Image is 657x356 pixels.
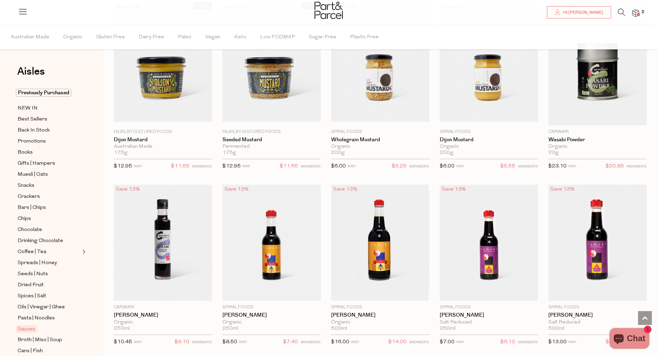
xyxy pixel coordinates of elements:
img: Seeded Mustard [222,6,321,122]
a: Crackers [18,192,80,201]
a: Hi [PERSON_NAME] [547,6,611,19]
a: Spreads | Honey [18,259,80,267]
span: Seeds | Nuts [18,270,48,278]
p: Spiral Foods [440,129,538,135]
a: Dijon Mustard [440,137,538,143]
span: $6.00 [331,164,346,169]
p: Hilbilby Cultured Foods [114,129,212,135]
a: Dijon Mustard [114,137,212,143]
a: Bars | Chips [18,203,80,212]
img: Tamari [331,185,429,301]
span: 200g [440,150,454,156]
a: Dried Fruit [18,281,80,289]
span: $8.50 [222,339,237,345]
span: Sauces [16,325,37,333]
img: Dijon Mustard [114,6,212,122]
p: Hilbilby Cultured Foods [222,129,321,135]
small: RRP [568,165,576,169]
small: RRP [239,340,247,344]
small: RRP [456,165,464,169]
a: Oils | Vinegar | Ghee [18,303,80,311]
span: $5.55 [500,162,515,171]
div: Save 13% [331,185,359,194]
a: Wholegrain Mustard [331,137,429,143]
span: Keto [234,25,246,49]
p: Spiral Foods [548,304,647,310]
span: Sugar Free [309,25,336,49]
a: Gifts | Hampers [18,159,80,168]
span: 200g [331,150,345,156]
span: NEW IN [18,104,38,113]
small: MEMBERS [409,340,429,344]
small: MEMBERS [301,165,321,169]
span: Best Sellers [18,115,47,124]
span: $5.25 [392,162,407,171]
a: Back In Stock [18,126,80,135]
span: Pasta | Noodles [18,314,55,323]
div: Australian Made [114,144,212,150]
small: RRP [568,340,576,344]
span: Paleo [178,25,191,49]
span: Low FODMAP [260,25,295,49]
div: Organic [440,144,538,150]
span: Snacks [18,182,34,190]
small: RRP [351,340,359,344]
span: Plastic Free [350,25,379,49]
a: [PERSON_NAME] [548,312,647,318]
a: Seeds | Nuts [18,270,80,278]
div: Salt Reduced [548,319,647,326]
span: 175g [114,150,128,156]
span: Back In Stock [18,126,50,135]
span: $14.00 [388,338,407,347]
span: $11.65 [280,162,298,171]
img: Tamari [548,185,647,301]
span: Oils | Vinegar | Ghee [18,303,65,311]
a: 2 [632,9,639,17]
span: Hi [PERSON_NAME] [561,10,603,16]
a: [PERSON_NAME] [222,312,321,318]
small: RRP [134,340,142,344]
span: $7.00 [440,339,455,345]
a: [PERSON_NAME] [331,312,429,318]
span: Muesli | Oats [18,171,48,179]
div: Save 13% [548,185,577,194]
div: Organic [331,144,429,150]
span: $7.40 [283,338,298,347]
a: Best Sellers [18,115,80,124]
small: MEMBERS [518,165,538,169]
span: Crackers [18,193,40,201]
div: Save 13% [222,185,251,194]
p: Carwari [114,304,212,310]
span: $6.00 [440,164,455,169]
a: Chocolate [18,225,80,234]
span: $11.35 [606,338,624,347]
span: 250ml [222,326,238,332]
span: 2 [640,9,646,15]
img: Tamari [222,185,321,301]
span: Australian Made [11,25,49,49]
img: Part&Parcel [315,2,343,19]
span: $9.10 [175,338,189,347]
a: NEW IN [18,104,80,113]
span: $11.65 [171,162,189,171]
a: Wasabi Powder [548,137,647,143]
a: Drinking Chocolate [18,237,80,245]
small: MEMBERS [301,340,321,344]
div: Save 13% [114,185,142,194]
button: Expand/Collapse Coffee | Tea [81,248,86,256]
div: Organic [114,319,212,326]
span: Previously Purchased [16,89,71,97]
span: $12.95 [114,164,132,169]
a: Pasta | Noodles [18,314,80,323]
a: [PERSON_NAME] [114,312,212,318]
span: $10.45 [114,339,132,345]
p: Spiral Foods [222,304,321,310]
a: Broth | Miso | Soup [18,336,80,344]
img: Dijon Mustard [440,6,538,122]
small: MEMBERS [409,165,429,169]
img: Wasabi Powder [548,2,647,125]
span: Gifts | Hampers [18,160,55,168]
img: Tamari [114,185,212,301]
span: Aisles [17,64,45,79]
div: Save 13% [440,185,468,194]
